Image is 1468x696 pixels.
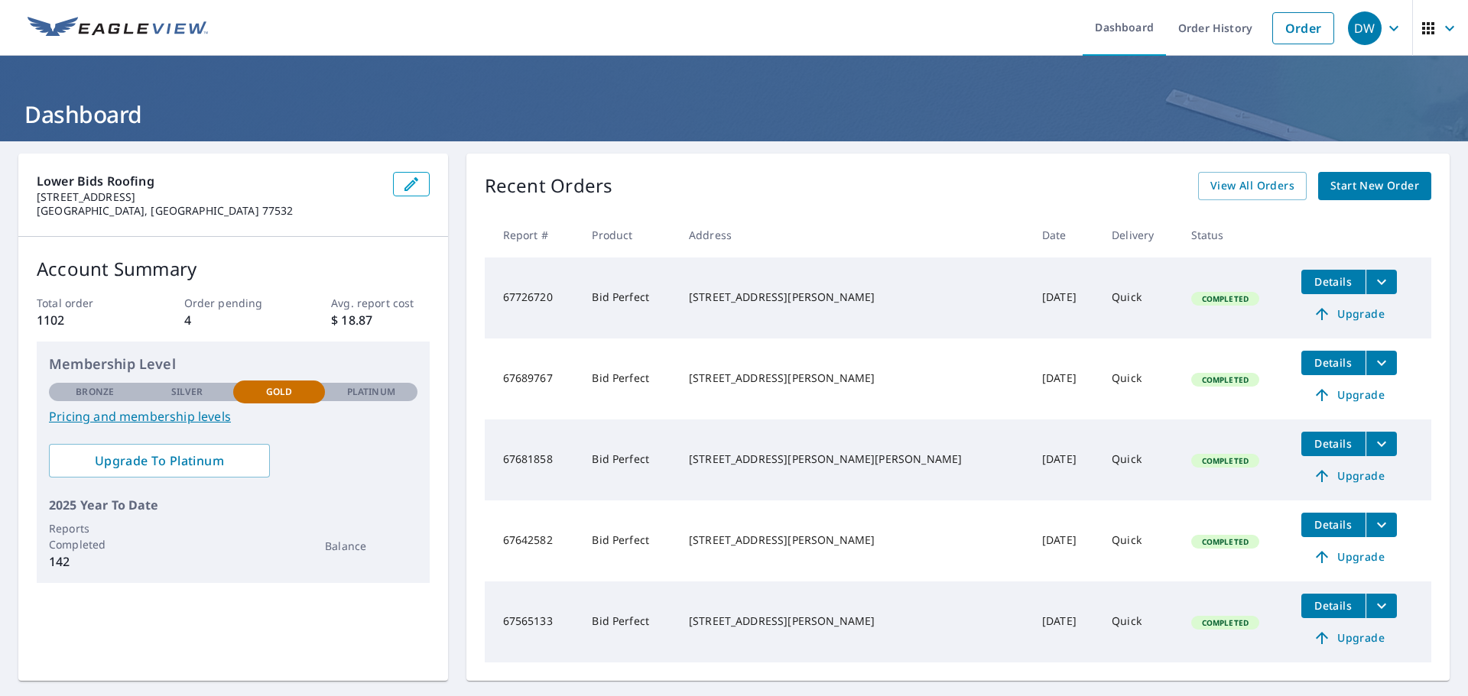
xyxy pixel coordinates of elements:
div: [STREET_ADDRESS][PERSON_NAME] [689,613,1018,629]
p: Order pending [184,295,282,311]
td: Quick [1099,338,1178,419]
p: [STREET_ADDRESS] [37,190,381,204]
span: Completed [1193,374,1258,385]
a: Upgrade [1301,302,1397,326]
button: detailsBtn-67681858 [1301,432,1366,456]
span: Upgrade [1310,467,1388,485]
th: Status [1179,212,1289,257]
p: Gold [266,385,292,399]
td: [DATE] [1030,257,1099,338]
a: Upgrade [1301,626,1397,650]
p: Bronze [76,385,114,399]
img: EV Logo [28,17,208,40]
button: filesDropdownBtn-67642582 [1366,513,1397,537]
button: detailsBtn-67565133 [1301,594,1366,618]
td: 67565133 [485,581,580,662]
span: Details [1310,598,1356,613]
span: Upgrade [1310,386,1388,404]
td: 67689767 [485,338,580,419]
a: Pricing and membership levels [49,407,417,426]
span: Upgrade [1310,629,1388,647]
td: [DATE] [1030,500,1099,581]
td: 67726720 [485,257,580,338]
button: detailsBtn-67642582 [1301,513,1366,537]
a: Order [1272,12,1334,44]
td: Quick [1099,419,1178,500]
p: Platinum [347,385,395,399]
button: filesDropdownBtn-67689767 [1366,351,1397,375]
button: filesDropdownBtn-67565133 [1366,594,1397,618]
span: Completed [1193,536,1258,547]
p: Silver [171,385,203,399]
div: [STREET_ADDRESS][PERSON_NAME] [689,371,1018,386]
button: filesDropdownBtn-67681858 [1366,432,1397,456]
th: Date [1030,212,1099,257]
td: Quick [1099,500,1178,581]
p: Lower Bids Roofing [37,172,381,190]
div: [STREET_ADDRESS][PERSON_NAME][PERSON_NAME] [689,452,1018,467]
p: Membership Level [49,354,417,374]
p: Balance [325,538,417,554]
p: Reports Completed [49,520,141,552]
p: [GEOGRAPHIC_DATA], [GEOGRAPHIC_DATA] 77532 [37,204,381,218]
td: 67681858 [485,419,580,500]
td: Bid Perfect [580,419,677,500]
button: detailsBtn-67726720 [1301,270,1366,294]
button: filesDropdownBtn-67726720 [1366,270,1397,294]
a: Upgrade [1301,383,1397,407]
td: Bid Perfect [580,500,677,581]
p: 1102 [37,311,135,329]
span: Details [1310,274,1356,289]
p: Avg. report cost [331,295,429,311]
td: [DATE] [1030,338,1099,419]
td: 67642582 [485,500,580,581]
a: Upgrade To Platinum [49,444,270,477]
th: Delivery [1099,212,1178,257]
span: Completed [1193,293,1258,304]
a: Upgrade [1301,545,1397,569]
td: Quick [1099,257,1178,338]
p: $ 18.87 [331,311,429,329]
td: [DATE] [1030,581,1099,662]
div: DW [1348,11,1382,45]
p: Account Summary [37,255,430,283]
p: 2025 Year To Date [49,496,417,514]
span: Details [1310,436,1356,451]
td: Bid Perfect [580,581,677,662]
td: Bid Perfect [580,338,677,419]
span: Upgrade [1310,548,1388,566]
p: Total order [37,295,135,311]
th: Report # [485,212,580,257]
span: Upgrade [1310,305,1388,323]
td: Quick [1099,581,1178,662]
th: Product [580,212,677,257]
span: View All Orders [1210,176,1294,196]
h1: Dashboard [18,99,1450,130]
span: Details [1310,517,1356,532]
th: Address [677,212,1030,257]
p: 142 [49,552,141,571]
span: Completed [1193,455,1258,466]
a: Upgrade [1301,464,1397,488]
span: Completed [1193,617,1258,628]
div: [STREET_ADDRESS][PERSON_NAME] [689,533,1018,548]
p: 4 [184,311,282,329]
button: detailsBtn-67689767 [1301,351,1366,375]
span: Upgrade To Platinum [61,452,258,469]
span: Start New Order [1330,176,1419,196]
a: View All Orders [1198,172,1307,200]
div: [STREET_ADDRESS][PERSON_NAME] [689,290,1018,305]
td: Bid Perfect [580,257,677,338]
p: Recent Orders [485,172,613,200]
td: [DATE] [1030,419,1099,500]
span: Details [1310,355,1356,370]
a: Start New Order [1318,172,1431,200]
